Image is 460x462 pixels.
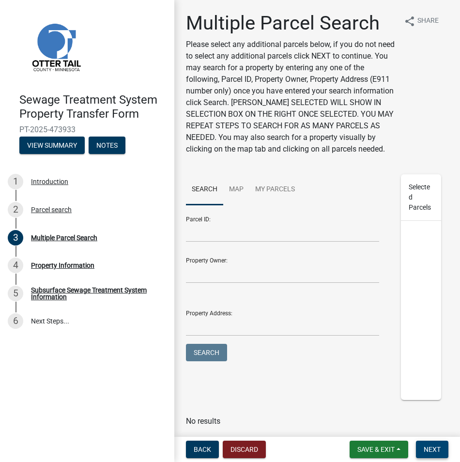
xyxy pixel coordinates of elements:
[19,125,155,134] span: PT-2025-473933
[396,12,446,31] button: shareShare
[249,174,301,205] a: My Parcels
[186,416,448,427] p: No results
[8,174,23,189] div: 1
[223,441,266,458] button: Discard
[186,344,227,361] button: Search
[417,15,439,27] span: Share
[416,441,448,458] button: Next
[357,446,395,453] span: Save & Exit
[89,142,125,150] wm-modal-confirm: Notes
[31,178,68,185] div: Introduction
[8,230,23,246] div: 3
[31,206,72,213] div: Parcel search
[186,441,219,458] button: Back
[350,441,408,458] button: Save & Exit
[31,287,159,300] div: Subsurface Sewage Treatment System Information
[8,313,23,329] div: 6
[401,174,441,221] div: Selected Parcels
[186,174,223,205] a: Search
[19,137,85,154] button: View Summary
[8,202,23,217] div: 2
[424,446,441,453] span: Next
[8,258,23,273] div: 4
[19,142,85,150] wm-modal-confirm: Summary
[31,262,94,269] div: Property Information
[186,39,396,155] p: Please select any additional parcels below, if you do not need to select any additional parcels c...
[194,446,211,453] span: Back
[186,12,396,35] h1: Multiple Parcel Search
[19,93,167,121] h4: Sewage Treatment System Property Transfer Form
[89,137,125,154] button: Notes
[8,286,23,301] div: 5
[19,10,92,83] img: Otter Tail County, Minnesota
[404,15,415,27] i: share
[31,234,97,241] div: Multiple Parcel Search
[223,174,249,205] a: Map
